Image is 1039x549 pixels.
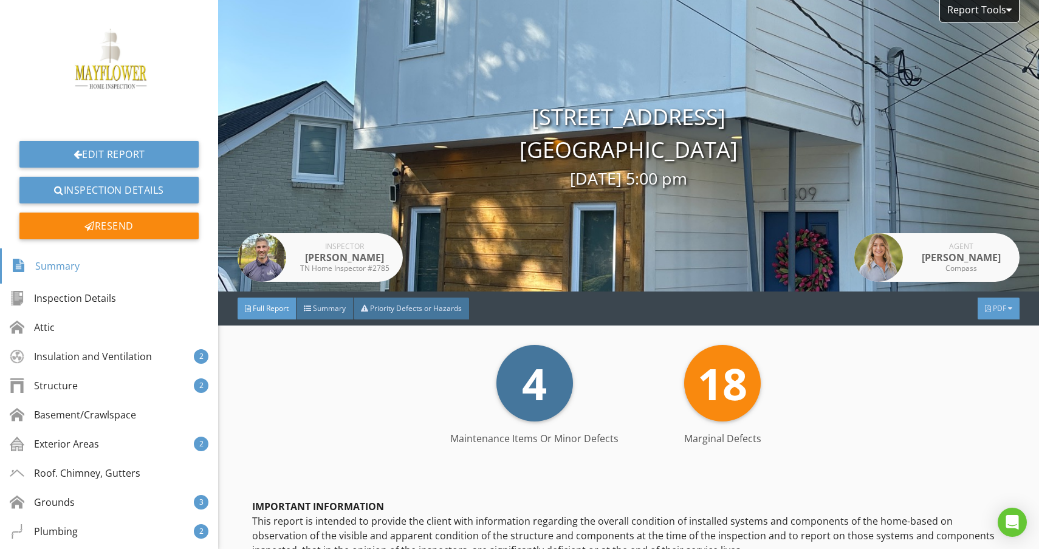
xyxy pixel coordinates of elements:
div: Attic [10,320,55,335]
strong: IMPORTANT INFORMATION [252,500,384,513]
div: [STREET_ADDRESS] [GEOGRAPHIC_DATA] [218,101,1039,191]
div: Compass [913,265,1010,272]
div: 2 [194,524,208,539]
span: Full Report [253,303,289,313]
div: [PERSON_NAME] [296,250,393,265]
div: Insulation and Ventilation [10,349,152,364]
div: Basement/Crawlspace [10,407,136,422]
div: 2 [194,437,208,451]
span: PDF [993,303,1006,313]
span: 18 [698,353,747,413]
img: Cierra.jpeg [854,233,903,282]
a: Inspection Details [19,177,199,203]
div: 2 [194,378,208,393]
div: Open Intercom Messenger [998,508,1027,537]
div: TN Home Inspector #2785 [296,265,393,272]
img: img_2787edit_3.jpg [238,233,286,282]
div: Maintenance Items or Minor Defects [441,431,629,446]
div: Agent [913,243,1010,250]
div: Summary [12,256,80,276]
div: [PERSON_NAME] [913,250,1010,265]
div: 2 [194,349,208,364]
img: data [51,10,168,126]
div: Grounds [10,495,75,510]
span: Summary [313,303,346,313]
div: Resend [19,213,199,239]
div: 3 [194,495,208,510]
div: Roof. Chimney, Gutters [10,466,140,480]
div: Inspector [296,243,393,250]
div: Marginal Defects [629,431,817,446]
span: Priority Defects or Hazards [370,303,462,313]
div: Structure [10,378,78,393]
a: Edit Report [19,141,199,168]
div: [DATE] 5:00 pm [218,166,1039,191]
div: Exterior Areas [10,437,99,451]
a: Inspector [PERSON_NAME] TN Home Inspector #2785 [238,233,403,282]
div: Inspection Details [10,291,116,305]
span: 4 [522,353,547,413]
div: Plumbing [10,524,78,539]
